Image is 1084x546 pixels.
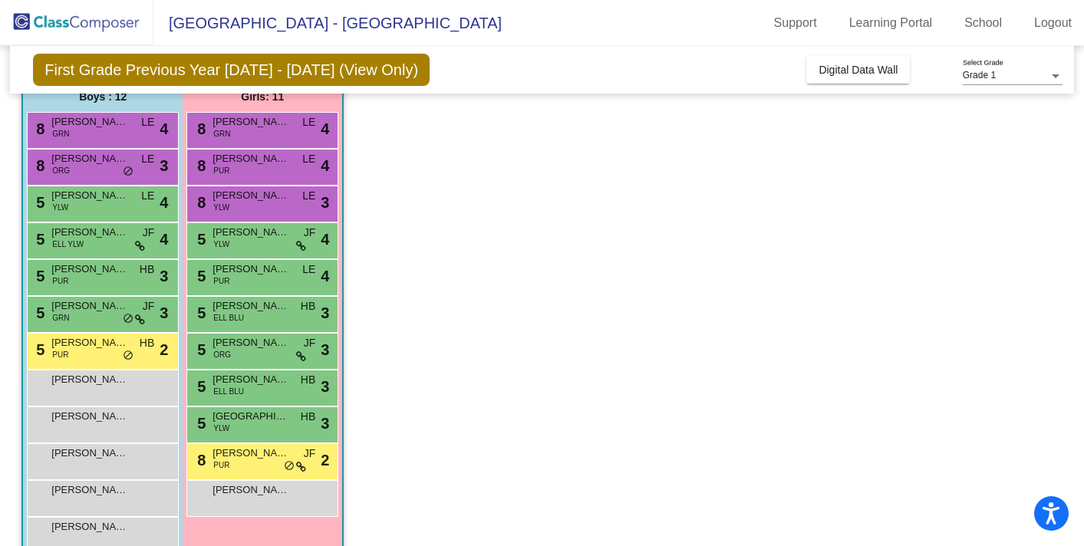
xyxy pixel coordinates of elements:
span: HB [140,335,154,351]
span: [PERSON_NAME] [213,372,289,387]
span: do_not_disturb_alt [123,313,133,325]
button: Digital Data Wall [806,56,910,84]
span: GRN [52,128,69,140]
a: Support [762,11,829,35]
span: LE [302,188,315,204]
span: First Grade Previous Year [DATE] - [DATE] (View Only) [33,54,430,86]
div: Girls: 11 [183,81,342,112]
span: [PERSON_NAME] [51,188,128,203]
span: 3 [321,301,329,324]
span: [PERSON_NAME] [51,151,128,166]
span: PUR [213,165,229,176]
span: [PERSON_NAME] [51,409,128,424]
span: 4 [321,228,329,251]
span: 5 [32,304,44,321]
span: YLW [213,423,229,434]
span: do_not_disturb_alt [123,350,133,362]
a: Logout [1022,11,1084,35]
a: Learning Portal [837,11,945,35]
span: 8 [193,452,206,469]
span: 4 [321,117,329,140]
span: 5 [32,231,44,248]
span: 5 [32,194,44,211]
span: [PERSON_NAME] [51,335,128,350]
span: 5 [193,341,206,358]
span: YLW [52,202,68,213]
span: [PERSON_NAME] [213,482,289,498]
span: [PERSON_NAME] [51,482,128,498]
span: [PERSON_NAME] [213,335,289,350]
span: LE [302,261,315,278]
span: LE [302,114,315,130]
span: 5 [193,304,206,321]
span: ELL BLU [213,312,244,324]
span: ELL YLW [52,238,84,250]
span: do_not_disturb_alt [284,460,295,472]
span: PUR [52,275,68,287]
span: LE [141,188,154,204]
span: 8 [193,157,206,174]
span: HB [301,298,315,314]
span: [PERSON_NAME] [213,446,289,461]
div: Boys : 12 [23,81,183,112]
span: [PERSON_NAME] [51,298,128,314]
span: 5 [32,268,44,285]
span: HB [301,409,315,425]
span: [PERSON_NAME] [51,372,128,387]
span: 3 [321,191,329,214]
span: [PERSON_NAME] [213,298,289,314]
span: JF [304,225,316,241]
span: 8 [193,120,206,137]
span: 8 [32,120,44,137]
span: [PERSON_NAME] [213,225,289,240]
span: 5 [193,415,206,432]
span: 3 [160,265,168,288]
span: 4 [321,265,329,288]
span: 5 [193,268,206,285]
span: Grade 1 [963,70,996,81]
span: [GEOGRAPHIC_DATA] [213,409,289,424]
span: [PERSON_NAME] [213,151,289,166]
span: HB [301,372,315,388]
span: [PERSON_NAME] [213,188,289,203]
span: HB [140,261,154,278]
span: JF [304,446,316,462]
span: 3 [321,412,329,435]
span: 5 [32,341,44,358]
a: School [952,11,1014,35]
span: [PERSON_NAME] [51,446,128,461]
span: Digital Data Wall [819,64,898,76]
span: 2 [321,449,329,472]
span: GRN [213,128,230,140]
span: ELL BLU [213,386,244,397]
span: 5 [193,231,206,248]
span: LE [302,151,315,167]
span: PUR [213,459,229,471]
span: do_not_disturb_alt [123,166,133,178]
span: 4 [160,191,168,214]
span: [PERSON_NAME] [51,261,128,277]
span: [PERSON_NAME] [213,114,289,130]
span: 3 [321,338,329,361]
span: 3 [160,301,168,324]
span: ORG [213,349,231,360]
span: JF [143,298,155,314]
span: 8 [193,194,206,211]
span: 3 [160,154,168,177]
span: [PERSON_NAME] [51,225,128,240]
span: GRN [52,312,69,324]
span: JF [143,225,155,241]
span: YLW [213,238,229,250]
span: JF [304,335,316,351]
span: 4 [321,154,329,177]
span: [PERSON_NAME] [213,261,289,277]
span: 4 [160,117,168,140]
span: 4 [160,228,168,251]
span: YLW [213,202,229,213]
span: 5 [193,378,206,395]
span: 3 [321,375,329,398]
span: PUR [213,275,229,287]
span: ORG [52,165,70,176]
span: [GEOGRAPHIC_DATA] - [GEOGRAPHIC_DATA] [153,11,502,35]
span: [PERSON_NAME] [51,519,128,534]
